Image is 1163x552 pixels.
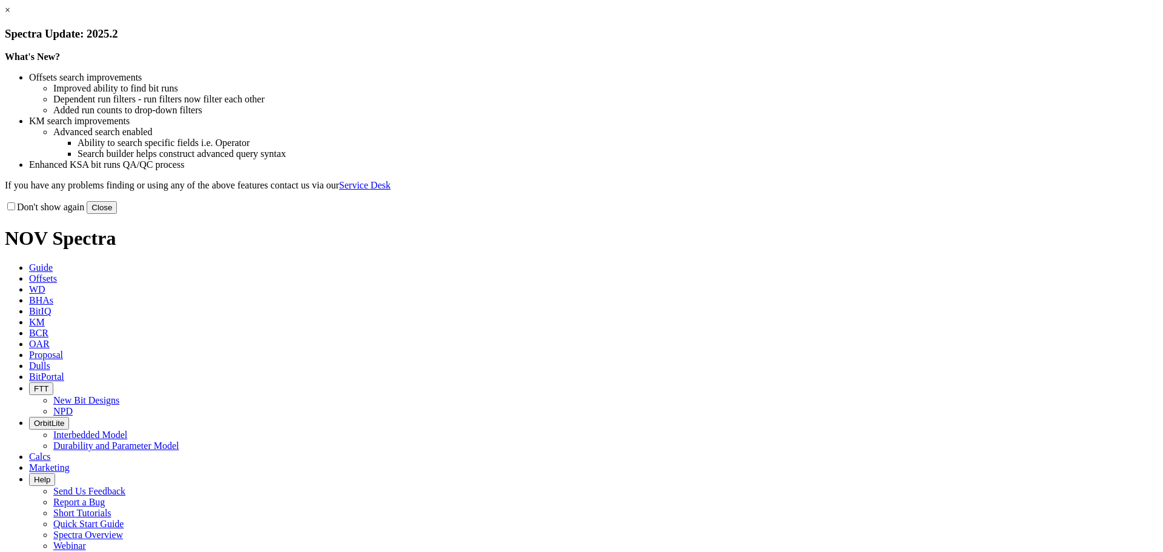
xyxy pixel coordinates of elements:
[7,202,15,210] input: Don't show again
[29,262,53,273] span: Guide
[29,116,1158,127] li: KM search improvements
[5,227,1158,250] h1: NOV Spectra
[29,306,51,316] span: BitIQ
[53,540,86,551] a: Webinar
[53,530,123,540] a: Spectra Overview
[87,201,117,214] button: Close
[34,419,64,428] span: OrbitLite
[5,202,84,212] label: Don't show again
[53,486,125,496] a: Send Us Feedback
[5,52,60,62] strong: What's New?
[29,317,45,327] span: KM
[53,497,105,507] a: Report a Bug
[53,94,1158,105] li: Dependent run filters - run filters now filter each other
[78,148,1158,159] li: Search builder helps construct advanced query syntax
[34,384,48,393] span: FTT
[29,339,50,349] span: OAR
[53,430,127,440] a: Interbedded Model
[29,273,57,284] span: Offsets
[5,180,1158,191] p: If you have any problems finding or using any of the above features contact us via our
[29,361,50,371] span: Dulls
[29,451,51,462] span: Calcs
[5,27,1158,41] h3: Spectra Update: 2025.2
[29,72,1158,83] li: Offsets search improvements
[29,328,48,338] span: BCR
[29,371,64,382] span: BitPortal
[29,462,70,473] span: Marketing
[53,395,119,405] a: New Bit Designs
[34,475,50,484] span: Help
[29,350,63,360] span: Proposal
[29,295,53,305] span: BHAs
[29,159,1158,170] li: Enhanced KSA bit runs QA/QC process
[53,441,179,451] a: Durability and Parameter Model
[53,519,124,529] a: Quick Start Guide
[78,138,1158,148] li: Ability to search specific fields i.e. Operator
[53,105,1158,116] li: Added run counts to drop-down filters
[29,284,45,294] span: WD
[53,508,111,518] a: Short Tutorials
[53,127,1158,138] li: Advanced search enabled
[53,406,73,416] a: NPD
[53,83,1158,94] li: Improved ability to find bit runs
[5,5,10,15] a: ×
[339,180,391,190] a: Service Desk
